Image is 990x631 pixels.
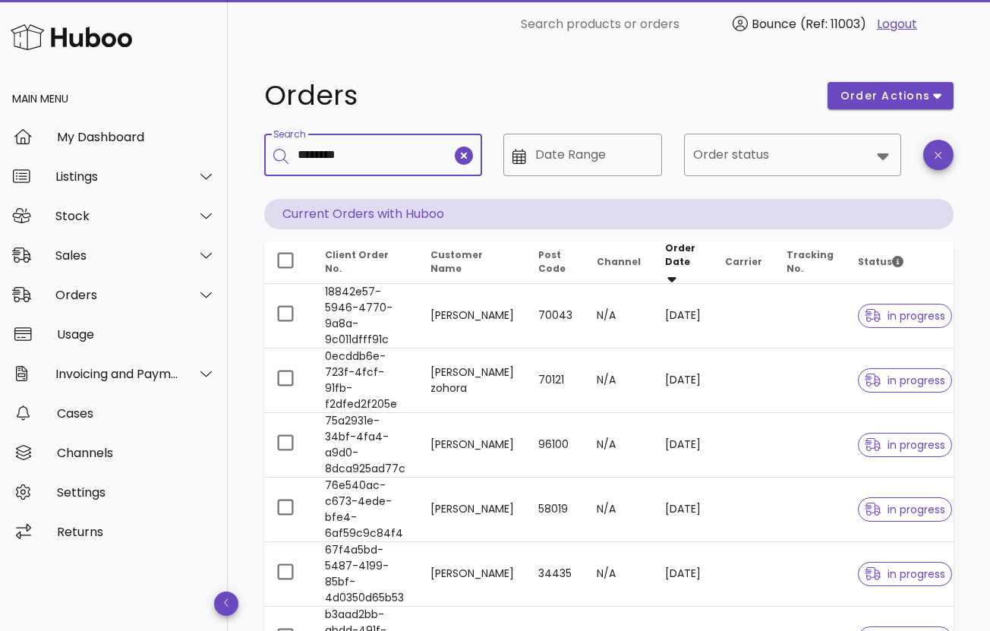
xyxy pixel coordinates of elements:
[418,542,526,607] td: [PERSON_NAME]
[11,21,132,53] img: Huboo Logo
[800,15,866,33] span: (Ref: 11003)
[273,129,305,140] label: Search
[653,478,713,542] td: [DATE]
[455,147,473,165] button: clear icon
[828,82,954,109] button: order actions
[865,311,945,321] span: in progress
[538,248,566,275] span: Post Code
[787,248,834,275] span: Tracking No.
[57,130,216,144] div: My Dashboard
[325,248,389,275] span: Client Order No.
[526,542,585,607] td: 34435
[418,413,526,478] td: [PERSON_NAME]
[313,478,418,542] td: 76e540ac-c673-4ede-bfe4-6af59c9c84f4
[57,406,216,421] div: Cases
[865,569,945,579] span: in progress
[526,349,585,413] td: 70121
[597,255,641,268] span: Channel
[57,446,216,460] div: Channels
[57,327,216,342] div: Usage
[418,349,526,413] td: [PERSON_NAME] zohora
[653,413,713,478] td: [DATE]
[313,284,418,349] td: 18842e57-5946-4770-9a8a-9c011dfff91c
[264,199,954,229] p: Current Orders with Huboo
[858,255,903,268] span: Status
[653,284,713,349] td: [DATE]
[585,478,653,542] td: N/A
[653,542,713,607] td: [DATE]
[55,169,179,184] div: Listings
[526,241,585,284] th: Post Code
[264,82,809,109] h1: Orders
[57,485,216,500] div: Settings
[846,241,964,284] th: Status
[713,241,774,284] th: Carrier
[865,504,945,515] span: in progress
[774,241,846,284] th: Tracking No.
[752,15,796,33] span: Bounce
[877,15,917,33] a: Logout
[57,525,216,539] div: Returns
[418,478,526,542] td: [PERSON_NAME]
[526,284,585,349] td: 70043
[665,241,695,268] span: Order Date
[865,440,945,450] span: in progress
[418,284,526,349] td: [PERSON_NAME]
[725,255,762,268] span: Carrier
[55,248,179,263] div: Sales
[653,241,713,284] th: Order Date: Sorted descending. Activate to remove sorting.
[840,88,931,104] span: order actions
[526,478,585,542] td: 58019
[585,349,653,413] td: N/A
[865,375,945,386] span: in progress
[313,241,418,284] th: Client Order No.
[585,284,653,349] td: N/A
[55,367,179,381] div: Invoicing and Payments
[313,349,418,413] td: 0ecddb6e-723f-4fcf-91fb-f2dfed2f205e
[585,542,653,607] td: N/A
[313,542,418,607] td: 67f4a5bd-5487-4199-85bf-4d0350d65b53
[526,413,585,478] td: 96100
[585,241,653,284] th: Channel
[418,241,526,284] th: Customer Name
[55,288,179,302] div: Orders
[430,248,483,275] span: Customer Name
[585,413,653,478] td: N/A
[653,349,713,413] td: [DATE]
[684,134,902,176] div: Order status
[55,209,179,223] div: Stock
[313,413,418,478] td: 75a2931e-34bf-4fa4-a9d0-8dca925ad77c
